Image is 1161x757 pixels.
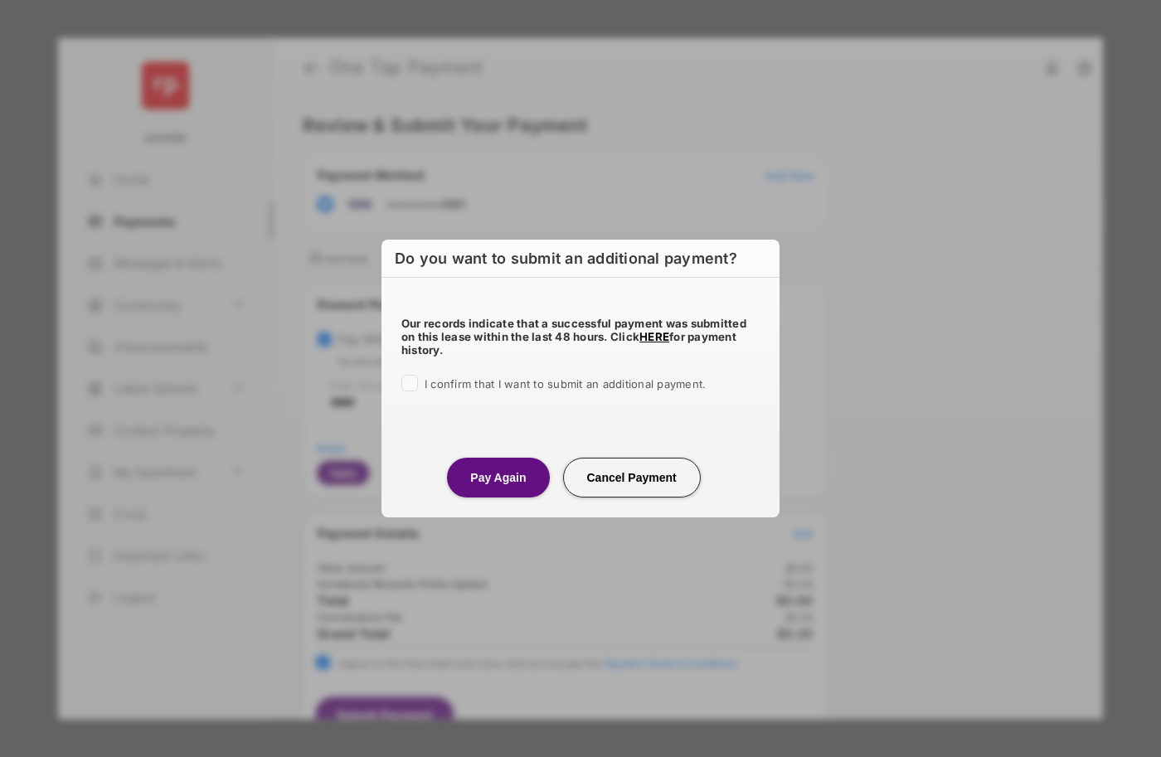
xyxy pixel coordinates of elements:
a: HERE [639,330,669,343]
button: Cancel Payment [563,458,701,497]
h5: Our records indicate that a successful payment was submitted on this lease within the last 48 hou... [401,317,760,357]
h6: Do you want to submit an additional payment? [381,240,780,278]
button: Pay Again [447,458,549,497]
span: I confirm that I want to submit an additional payment. [425,377,706,391]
